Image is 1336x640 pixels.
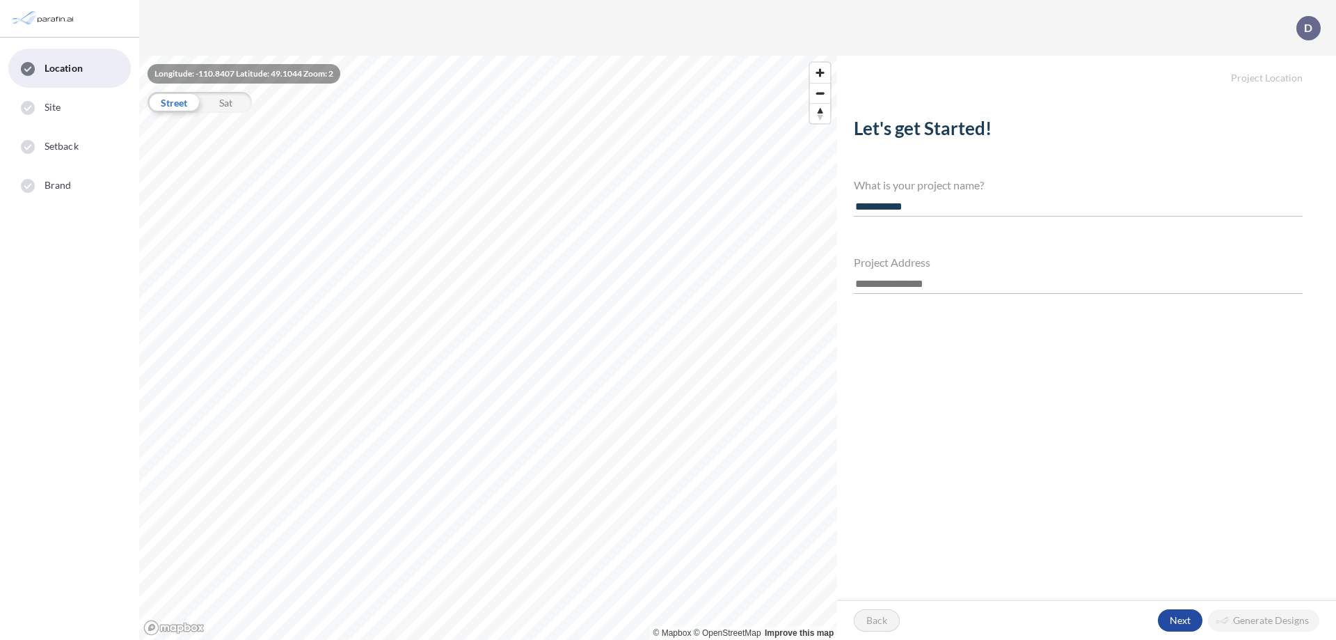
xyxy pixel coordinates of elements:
[810,83,830,103] button: Zoom out
[148,92,200,113] div: Street
[765,628,834,638] a: Improve this map
[45,61,83,75] span: Location
[810,63,830,83] button: Zoom in
[854,256,1303,269] h4: Project Address
[854,118,1303,145] h2: Let's get Started!
[1158,609,1202,632] button: Next
[653,628,692,638] a: Mapbox
[200,92,252,113] div: Sat
[854,178,1303,192] h4: What is your project name?
[837,56,1336,84] h5: Project Location
[10,6,78,31] img: Parafin
[810,84,830,103] span: Zoom out
[45,178,72,192] span: Brand
[139,56,837,640] canvas: Map
[1170,614,1191,627] p: Next
[1304,22,1312,34] p: D
[148,64,340,84] div: Longitude: -110.8407 Latitude: 49.1044 Zoom: 2
[810,104,830,123] span: Reset bearing to north
[45,139,79,153] span: Setback
[45,100,61,114] span: Site
[694,628,761,638] a: OpenStreetMap
[143,620,205,636] a: Mapbox homepage
[810,103,830,123] button: Reset bearing to north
